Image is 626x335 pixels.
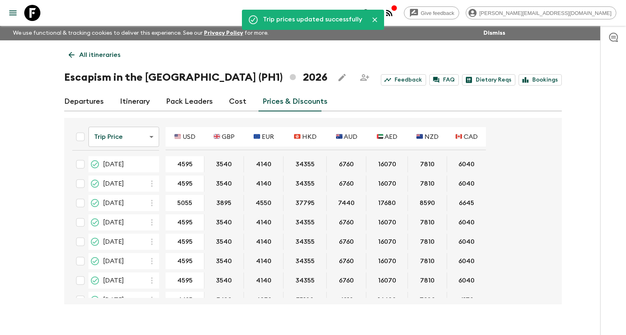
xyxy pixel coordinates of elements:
div: 17 Feb 2026; 🇭🇰 HKD [284,234,327,250]
p: 🇪🇺 EUR [254,132,274,142]
button: 16070 [368,272,406,289]
div: 16 Jan 2026; 🇬🇧 GBP [204,176,244,192]
button: 7810 [410,176,444,192]
button: 6040 [449,234,484,250]
div: 09 Jan 2026; 🇨🇦 CAD [447,156,486,172]
span: [DATE] [103,256,124,266]
span: [PERSON_NAME][EMAIL_ADDRESS][DOMAIN_NAME] [475,10,616,16]
a: All itineraries [64,47,125,63]
p: 🇺🇸 USD [174,132,195,142]
button: 7980 [410,292,445,308]
p: We use functional & tracking cookies to deliver this experience. See our for more. [10,26,272,40]
svg: On Sale [90,295,100,305]
button: 3540 [206,214,242,230]
button: 8590 [410,195,445,211]
button: 16070 [368,214,406,230]
div: 13 Feb 2026; 🇨🇦 CAD [447,214,486,230]
div: 13 Feb 2026; 🇪🇺 EUR [244,214,284,230]
button: 4550 [246,195,281,211]
button: 6760 [329,272,363,289]
button: 34355 [286,272,324,289]
div: 16 Jan 2026; 🇺🇸 USD [166,176,204,192]
button: 6040 [449,272,484,289]
button: 7810 [410,234,444,250]
div: 13 Feb 2026; 🇦🇪 AED [366,214,408,230]
a: Dietary Reqs [462,74,515,86]
button: Close [369,14,381,26]
a: FAQ [429,74,459,86]
button: 17680 [368,195,405,211]
div: 27 Feb 2026; 🇺🇸 USD [166,272,204,289]
div: 27 Feb 2026; 🇦🇺 AUD [327,272,366,289]
button: 7810 [410,253,444,269]
div: 09 Jan 2026; 🇪🇺 EUR [244,156,284,172]
div: 10 Mar 2026; 🇦🇪 AED [366,292,408,308]
button: 7810 [410,272,444,289]
div: 17 Feb 2026; 🇦🇪 AED [366,234,408,250]
div: 06 Feb 2026; 🇪🇺 EUR [244,195,284,211]
a: Privacy Policy [204,30,243,36]
button: 4140 [246,156,281,172]
button: 4140 [246,234,281,250]
div: 13 Feb 2026; 🇳🇿 NZD [408,214,447,230]
div: 17 Feb 2026; 🇺🇸 USD [166,234,204,250]
p: 🇦🇪 AED [377,132,397,142]
div: 09 Jan 2026; 🇦🇪 AED [366,156,408,172]
button: 3540 [206,234,242,250]
div: 16 Jan 2026; 🇦🇺 AUD [327,176,366,192]
button: 3895 [207,195,241,211]
p: 🇦🇺 AUD [336,132,357,142]
button: 6760 [329,253,363,269]
div: 13 Feb 2026; 🇬🇧 GBP [204,214,244,230]
button: 37795 [286,195,324,211]
button: 4595 [168,234,202,250]
div: 10 Mar 2026; 🇪🇺 EUR [244,292,284,308]
button: 16070 [368,176,406,192]
button: 6040 [449,156,484,172]
div: 17 Feb 2026; 🇦🇺 AUD [327,234,366,250]
div: 17 Feb 2026; 🇨🇦 CAD [447,234,486,250]
button: 3540 [206,176,242,192]
button: 3540 [206,272,242,289]
button: 4595 [168,214,202,230]
button: 16070 [368,234,406,250]
button: 6760 [329,234,363,250]
button: 4230 [246,292,281,308]
button: menu [5,5,21,21]
span: [DATE] [103,159,124,169]
button: 4140 [246,253,281,269]
button: 3540 [206,156,242,172]
div: 24 Feb 2026; 🇬🇧 GBP [204,253,244,269]
button: 6645 [449,195,484,211]
span: Give feedback [416,10,459,16]
div: 27 Feb 2026; 🇭🇰 HKD [284,272,327,289]
span: [DATE] [103,198,124,208]
div: 24 Feb 2026; 🇳🇿 NZD [408,253,447,269]
div: 16 Jan 2026; 🇨🇦 CAD [447,176,486,192]
button: Edit this itinerary [334,69,350,86]
button: 6040 [449,253,484,269]
p: 🇬🇧 GBP [214,132,235,142]
p: All itineraries [79,50,120,60]
button: 7810 [410,156,444,172]
div: 06 Feb 2026; 🇦🇪 AED [366,195,408,211]
a: Cost [229,92,246,111]
a: Give feedback [404,6,459,19]
button: 4695 [168,292,202,308]
div: 27 Feb 2026; 🇳🇿 NZD [408,272,447,289]
p: 🇭🇰 HKD [294,132,317,142]
svg: Guaranteed [90,256,100,266]
div: 06 Feb 2026; 🇳🇿 NZD [408,195,447,211]
span: [DATE] [103,218,124,227]
button: 4595 [168,272,202,289]
button: 4595 [168,176,202,192]
svg: Guaranteed [90,198,100,208]
div: 10 Mar 2026; 🇨🇦 CAD [447,292,486,308]
button: 6760 [329,156,363,172]
a: Bookings [519,74,562,86]
button: 7440 [328,195,364,211]
div: 27 Feb 2026; 🇨🇦 CAD [447,272,486,289]
span: Share this itinerary [357,69,373,86]
div: Trip Price [88,126,159,148]
div: 09 Jan 2026; 🇬🇧 GBP [204,156,244,172]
